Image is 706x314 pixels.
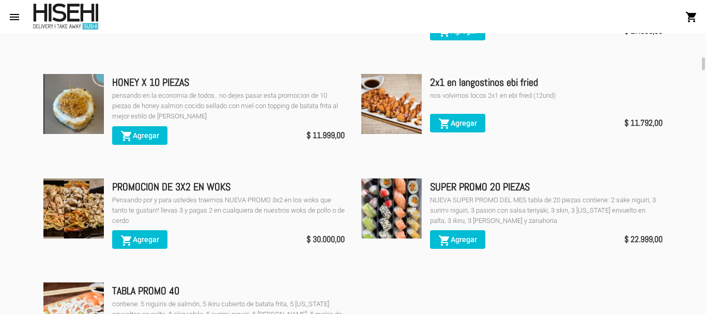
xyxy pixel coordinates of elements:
[112,178,345,195] div: PROMOCION DE 3X2 EN WOKS
[430,178,663,195] div: SUPER PROMO 20 PIEZAS
[624,116,663,130] span: $ 11.792,00
[112,126,167,145] button: Agregar
[438,235,477,244] span: Agregar
[430,91,663,101] div: nos volvimos locos 2x1 en ebi fried (12und)
[624,232,663,247] span: $ 22.999,00
[120,130,133,142] mat-icon: shopping_cart
[438,234,451,247] mat-icon: shopping_cart
[306,232,345,247] span: $ 30.000,00
[361,178,422,239] img: b592dd6c-ce24-4abb-add9-a11adb66b5f2.jpeg
[438,27,477,35] span: Agregar
[430,114,485,132] button: Agregar
[438,117,451,130] mat-icon: shopping_cart
[112,91,345,122] div: pensando en la economia de todos.. no dejes pasar esta promocion de 10 piezas de honey salmon coc...
[120,235,159,244] span: Agregar
[43,74,104,134] img: 2a2e4fc8-76c4-49c3-8e48-03e4afb00aef.jpeg
[112,74,345,91] div: HONEY X 10 PIEZAS
[306,128,345,143] span: $ 11.999,00
[430,230,485,249] button: Agregar
[8,11,21,23] mat-icon: menu
[120,234,133,247] mat-icon: shopping_cart
[430,195,663,226] div: NUEVA SUPER PROMO DEL MES tabla de 20 piezas contiene: 2 sake niguiri, 3 surimi niguiri, 3 pasion...
[685,11,698,23] mat-icon: shopping_cart
[120,131,159,140] span: Agregar
[43,178,104,239] img: 975b8145-67bb-4081-9ec6-7530a4e40487.jpg
[361,74,422,134] img: 36ae70a8-0357-4ab6-9c16-037de2f87b50.jpg
[438,119,477,127] span: Agregar
[112,282,345,299] div: TABLA PROMO 40
[112,195,345,226] div: Pensando por y para ustedes traemos NUEVA PROMO 3x2 en los woks que tanto te gustan!! llevas 3 y ...
[430,74,663,91] div: 2x1 en langostinos ebi fried
[112,230,167,249] button: Agregar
